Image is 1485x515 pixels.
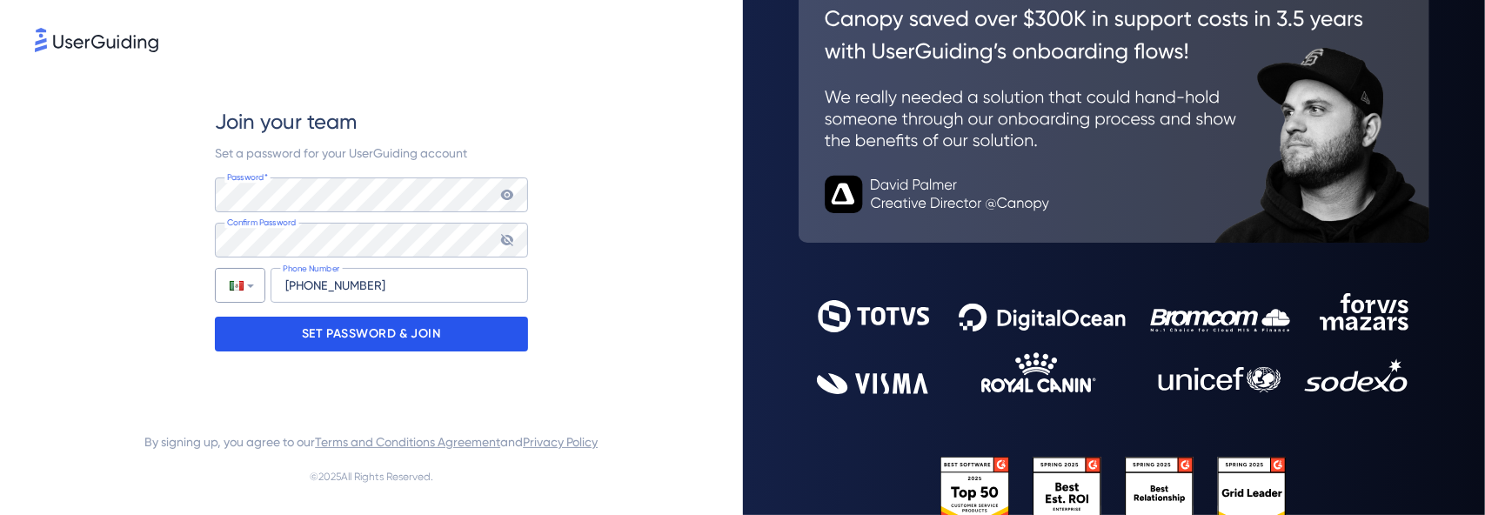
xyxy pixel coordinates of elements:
span: By signing up, you agree to our and [144,431,598,452]
p: SET PASSWORD & JOIN [302,320,441,348]
span: Set a password for your UserGuiding account [215,146,467,160]
a: Terms and Conditions Agreement [315,435,500,449]
span: Join your team [215,108,357,136]
div: Mexico: + 52 [216,269,264,302]
img: 8faab4ba6bc7696a72372aa768b0286c.svg [35,28,158,52]
span: © 2025 All Rights Reserved. [310,466,433,487]
input: Phone Number [271,268,528,303]
a: Privacy Policy [523,435,598,449]
img: 9302ce2ac39453076f5bc0f2f2ca889b.svg [817,293,1410,394]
